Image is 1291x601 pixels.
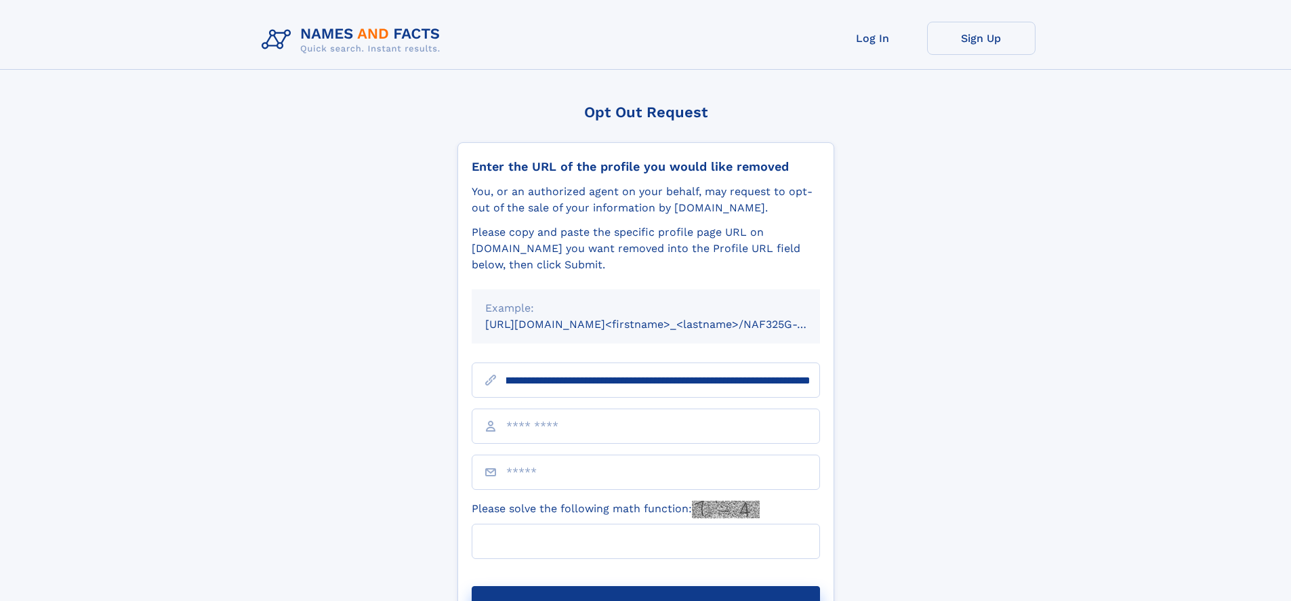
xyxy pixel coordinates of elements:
[927,22,1036,55] a: Sign Up
[472,159,820,174] div: Enter the URL of the profile you would like removed
[256,22,451,58] img: Logo Names and Facts
[472,224,820,273] div: Please copy and paste the specific profile page URL on [DOMAIN_NAME] you want removed into the Pr...
[485,300,806,316] div: Example:
[472,184,820,216] div: You, or an authorized agent on your behalf, may request to opt-out of the sale of your informatio...
[819,22,927,55] a: Log In
[457,104,834,121] div: Opt Out Request
[472,501,760,518] label: Please solve the following math function:
[485,318,846,331] small: [URL][DOMAIN_NAME]<firstname>_<lastname>/NAF325G-xxxxxxxx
